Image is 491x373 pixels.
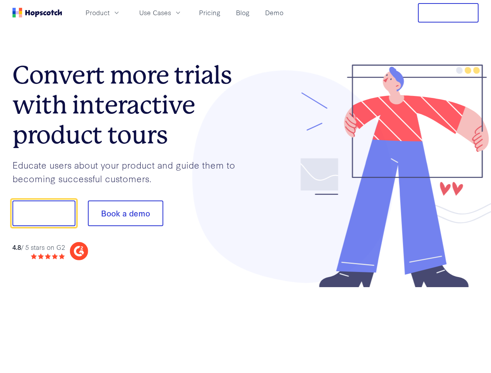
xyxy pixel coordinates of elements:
button: Book a demo [88,200,163,226]
h1: Convert more trials with interactive product tours [12,60,246,150]
button: Free Trial [418,3,479,23]
a: Demo [262,6,287,19]
strong: 4.8 [12,242,21,251]
span: Product [86,8,110,17]
a: Home [12,8,62,17]
a: Blog [233,6,253,19]
button: Show me! [12,200,75,226]
p: Educate users about your product and guide them to becoming successful customers. [12,158,246,185]
span: Use Cases [139,8,171,17]
a: Pricing [196,6,224,19]
button: Use Cases [135,6,187,19]
div: / 5 stars on G2 [12,242,65,252]
button: Product [81,6,125,19]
